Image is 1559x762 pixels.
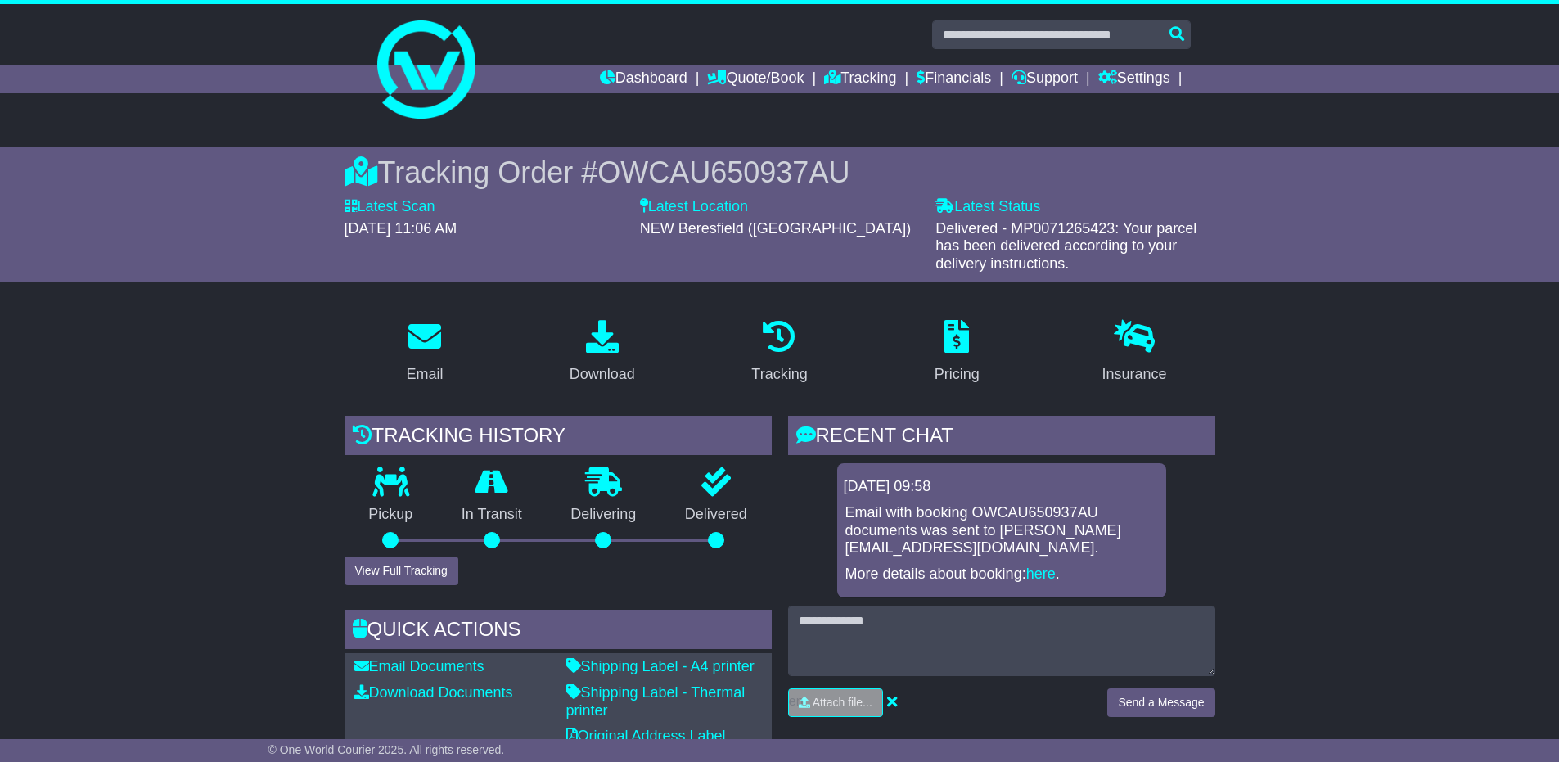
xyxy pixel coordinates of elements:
[345,220,457,237] span: [DATE] 11:06 AM
[924,314,990,391] a: Pricing
[566,658,755,674] a: Shipping Label - A4 printer
[1102,363,1167,386] div: Insurance
[268,743,505,756] span: © One World Courier 2025. All rights reserved.
[597,156,849,189] span: OWCAU650937AU
[559,314,646,391] a: Download
[345,557,458,585] button: View Full Tracking
[395,314,453,391] a: Email
[845,566,1158,584] p: More details about booking: .
[707,65,804,93] a: Quote/Book
[935,198,1040,216] label: Latest Status
[345,198,435,216] label: Latest Scan
[345,610,772,654] div: Quick Actions
[345,416,772,460] div: Tracking history
[751,363,807,386] div: Tracking
[917,65,991,93] a: Financials
[741,314,818,391] a: Tracking
[600,65,687,93] a: Dashboard
[566,684,746,719] a: Shipping Label - Thermal printer
[935,220,1196,272] span: Delivered - MP0071265423: Your parcel has been delivered according to your delivery instructions.
[406,363,443,386] div: Email
[788,416,1215,460] div: RECENT CHAT
[437,506,547,524] p: In Transit
[547,506,661,524] p: Delivering
[345,155,1215,190] div: Tracking Order #
[354,684,513,701] a: Download Documents
[1098,65,1170,93] a: Settings
[1012,65,1078,93] a: Support
[845,504,1158,557] p: Email with booking OWCAU650937AU documents was sent to [PERSON_NAME][EMAIL_ADDRESS][DOMAIN_NAME].
[1107,688,1214,717] button: Send a Message
[1092,314,1178,391] a: Insurance
[570,363,635,386] div: Download
[345,506,438,524] p: Pickup
[640,220,911,237] span: NEW Beresfield ([GEOGRAPHIC_DATA])
[660,506,772,524] p: Delivered
[566,728,726,744] a: Original Address Label
[1026,566,1056,582] a: here
[844,478,1160,496] div: [DATE] 09:58
[935,363,980,386] div: Pricing
[640,198,748,216] label: Latest Location
[824,65,896,93] a: Tracking
[354,658,484,674] a: Email Documents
